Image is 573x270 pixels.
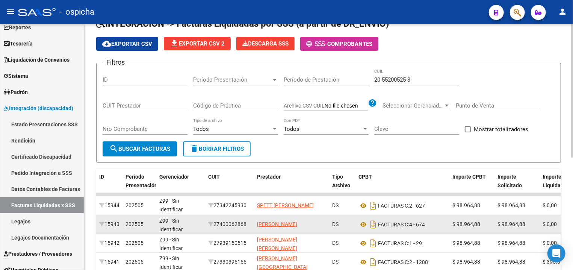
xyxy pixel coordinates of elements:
[368,256,378,268] i: Descargar documento
[102,41,152,47] span: Exportar CSV
[109,146,170,152] span: Buscar Facturas
[109,144,118,153] mat-icon: search
[170,40,225,47] span: Exportar CSV 2
[449,169,494,202] datatable-header-cell: Importe CPBT
[452,240,480,246] span: $ 98.964,88
[99,239,119,247] div: 15942
[6,7,15,16] mat-icon: menu
[208,201,251,210] div: 27342245930
[329,169,355,202] datatable-header-cell: Tipo Archivo
[497,221,525,227] span: $ 98.964,88
[125,221,144,227] span: 202505
[103,57,129,68] h3: Filtros
[378,240,409,246] span: FACTURAS C:
[99,258,119,266] div: 15941
[99,174,104,180] span: ID
[383,102,443,109] span: Seleccionar Gerenciador
[497,174,522,188] span: Importe Solicitado
[378,221,409,228] span: FACTURAS C:
[358,237,446,249] div: 1 - 29
[257,202,314,208] span: SPETT [PERSON_NAME]
[378,259,409,265] span: FACTURAS C:
[208,220,251,229] div: 27400062868
[358,174,372,180] span: CPBT
[164,37,231,50] button: Exportar CSV 2
[4,72,28,80] span: Sistema
[159,237,183,251] span: Z99 - Sin Identificar
[474,125,528,134] span: Mostrar totalizadores
[208,174,220,180] span: CUIT
[103,141,177,156] button: Buscar Facturas
[170,39,179,48] mat-icon: file_download
[190,146,244,152] span: Borrar Filtros
[102,39,111,48] mat-icon: cloud_download
[208,239,251,247] div: 27939150515
[543,221,557,227] span: $ 0,00
[306,41,327,47] span: -
[497,240,525,246] span: $ 98.964,88
[122,169,156,202] datatable-header-cell: Período Presentación
[332,259,339,265] span: DS
[4,88,28,96] span: Padrón
[358,218,446,231] div: 4 - 674
[332,174,350,188] span: Tipo Archivo
[452,221,480,227] span: $ 98.964,88
[452,174,486,180] span: Importe CPBT
[284,126,299,132] span: Todos
[159,198,183,212] span: Z99 - Sin Identificar
[327,41,372,47] span: Comprobantes
[358,256,446,268] div: 2 - 1288
[355,169,449,202] datatable-header-cell: CPBT
[284,103,325,109] span: Archivo CSV CUIL
[193,126,209,132] span: Todos
[543,174,567,188] span: Importe Liquidado
[547,244,565,262] div: Open Intercom Messenger
[543,202,557,208] span: $ 0,00
[257,237,297,251] span: [PERSON_NAME] [PERSON_NAME]
[183,141,251,156] button: Borrar Filtros
[254,169,329,202] datatable-header-cell: Prestador
[96,37,158,51] button: Exportar CSV
[452,202,480,208] span: $ 98.964,88
[332,221,339,227] span: DS
[99,220,119,229] div: 15943
[205,169,254,202] datatable-header-cell: CUIT
[99,201,119,210] div: 15944
[4,39,33,48] span: Tesorería
[543,240,557,246] span: $ 0,00
[368,99,377,108] mat-icon: help
[242,40,289,47] span: Descarga SSS
[193,76,271,83] span: Período Presentación
[125,240,144,246] span: 202505
[96,169,122,202] datatable-header-cell: ID
[497,202,525,208] span: $ 98.964,88
[368,237,378,249] i: Descargar documento
[332,240,339,246] span: DS
[159,174,189,180] span: Gerenciador
[156,169,205,202] datatable-header-cell: Gerenciador
[300,37,378,51] button: -Comprobantes
[159,218,183,232] span: Z99 - Sin Identificar
[59,4,94,20] span: - ospicha
[190,144,199,153] mat-icon: delete
[497,259,525,265] span: $ 98.964,88
[4,56,70,64] span: Liquidación de Convenios
[4,104,73,112] span: Integración (discapacidad)
[368,218,378,231] i: Descargar documento
[257,221,297,227] span: [PERSON_NAME]
[159,255,183,270] span: Z99 - Sin Identificar
[236,37,295,51] app-download-masive: Descarga masiva de comprobantes (adjuntos)
[358,200,446,212] div: 2 - 627
[494,169,540,202] datatable-header-cell: Importe Solicitado
[558,7,567,16] mat-icon: person
[125,202,144,208] span: 202505
[325,103,368,109] input: Archivo CSV CUIL
[452,259,480,265] span: $ 98.964,88
[208,258,251,266] div: 27330395155
[257,255,308,270] span: [PERSON_NAME][GEOGRAPHIC_DATA]
[368,200,378,212] i: Descargar documento
[4,250,72,258] span: Prestadores / Proveedores
[378,203,409,209] span: FACTURAS C:
[236,37,295,50] button: Descarga SSS
[4,23,31,32] span: Reportes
